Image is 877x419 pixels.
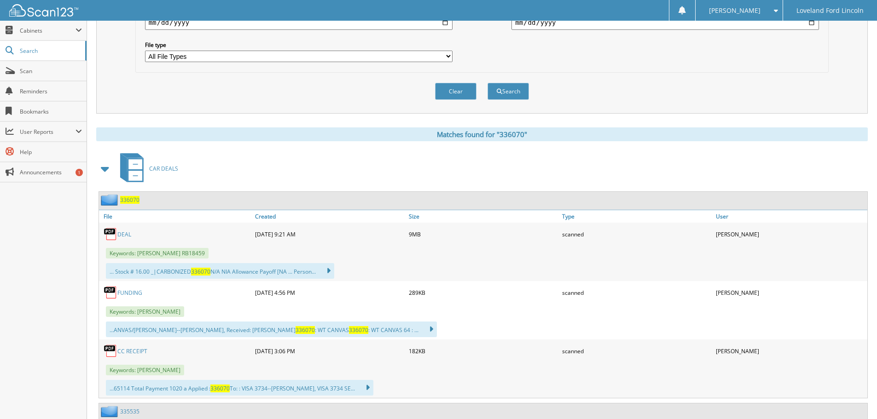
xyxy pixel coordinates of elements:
span: Reminders [20,87,82,95]
div: scanned [560,225,714,243]
div: 289KB [407,283,560,302]
img: PDF.png [104,227,117,241]
span: Loveland Ford Lincoln [796,8,864,13]
span: Search [20,47,81,55]
div: ...65114 Total Payment 1020 a Applied : To: : VISA 3734--[PERSON_NAME], VISA 3734 SE... [106,380,373,396]
div: 1 [76,169,83,176]
div: [PERSON_NAME] [714,342,867,360]
span: Keywords: [PERSON_NAME] [106,306,184,317]
button: Clear [435,83,476,100]
label: File type [145,41,453,49]
input: end [511,15,819,30]
div: 9MB [407,225,560,243]
span: 336070 [191,268,210,276]
span: Bookmarks [20,108,82,115]
span: Keywords: [PERSON_NAME] RB18459 [106,248,209,258]
div: scanned [560,283,714,302]
a: FUNDING [117,289,142,297]
a: Type [560,210,714,223]
div: [DATE] 3:06 PM [253,342,407,360]
div: scanned [560,342,714,360]
div: [PERSON_NAME] [714,225,867,243]
div: ... Stock # 16.00 _|CARBONIZED N/A NIA Allowance Payoff [NA ... Person... [106,263,334,279]
a: Created [253,210,407,223]
span: User Reports [20,128,76,136]
span: Cabinets [20,27,76,34]
span: Announcements [20,168,82,176]
img: PDF.png [104,344,117,358]
span: Scan [20,67,82,75]
span: 336070 [296,326,315,334]
span: 336070 [349,326,368,334]
div: [DATE] 4:56 PM [253,283,407,302]
span: 336070 [210,385,230,392]
div: Matches found for "336070" [96,127,868,141]
div: ...ANVAS/[PERSON_NAME]--[PERSON_NAME], Received: [PERSON_NAME] : WT CANVAS : WT CANVAS 64 : ... [106,321,437,337]
input: start [145,15,453,30]
button: Search [488,83,529,100]
a: 335535 [120,408,139,415]
a: File [99,210,253,223]
img: PDF.png [104,286,117,299]
a: 336070 [120,196,139,204]
div: [PERSON_NAME] [714,283,867,302]
a: CC RECEIPT [117,347,147,355]
img: folder2.png [101,194,120,206]
span: [PERSON_NAME] [709,8,761,13]
img: folder2.png [101,406,120,417]
span: Keywords: [PERSON_NAME] [106,365,184,375]
a: Size [407,210,560,223]
img: scan123-logo-white.svg [9,4,78,17]
div: [DATE] 9:21 AM [253,225,407,243]
a: User [714,210,867,223]
span: CAR DEALS [149,165,178,172]
span: Help [20,148,82,156]
a: DEAL [117,230,131,238]
div: 182KB [407,342,560,360]
a: CAR DEALS [115,150,178,187]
